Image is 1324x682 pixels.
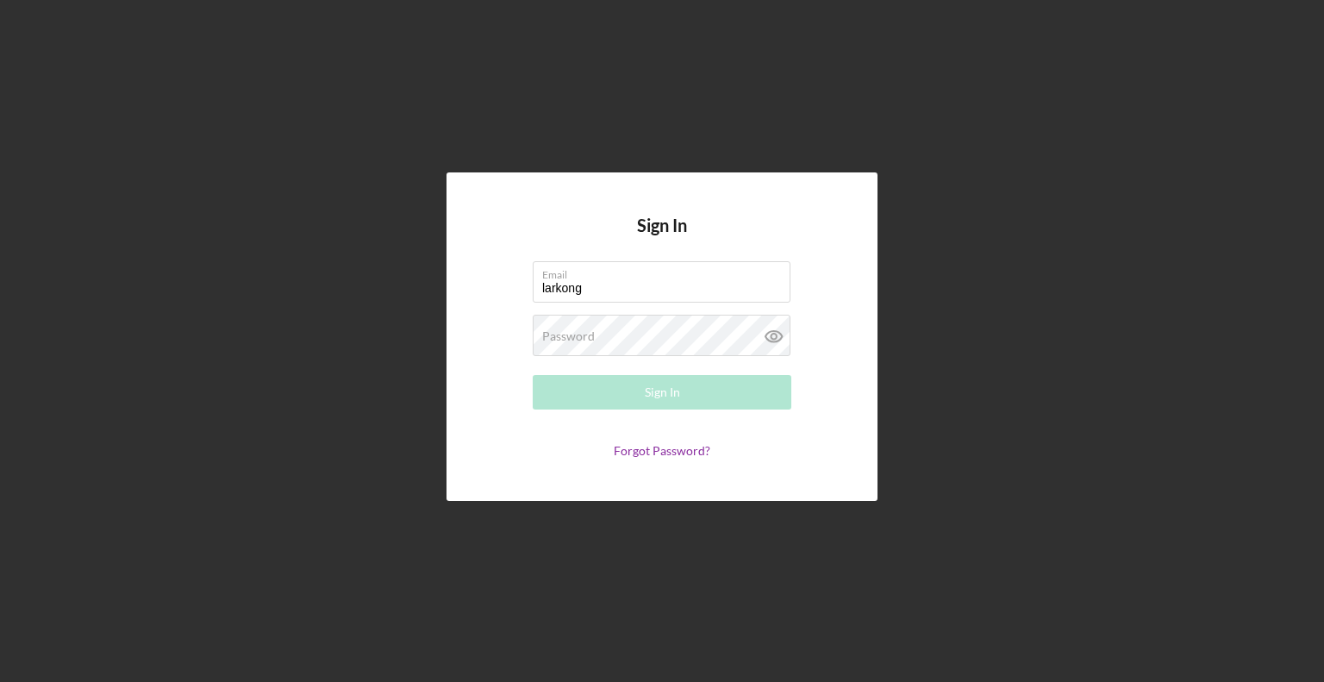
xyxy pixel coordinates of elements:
label: Password [542,329,595,343]
div: Sign In [645,375,680,410]
label: Email [542,262,790,281]
h4: Sign In [637,216,687,261]
a: Forgot Password? [614,443,710,458]
button: Sign In [533,375,791,410]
